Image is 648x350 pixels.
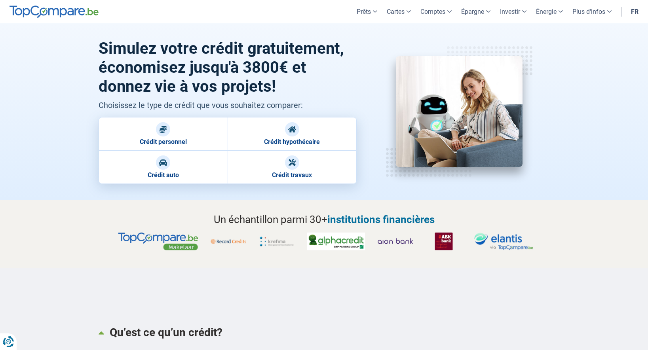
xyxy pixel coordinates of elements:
[228,117,357,150] a: Crédit hypothécaire Crédit hypothécaire
[159,125,167,133] img: Crédit personnel
[396,56,523,167] img: crédit consommation
[426,233,462,250] img: ABK Bank
[10,6,99,18] img: TopCompare
[259,233,295,250] img: Krefima
[99,318,550,346] a: Qu’est ce qu’un crédit?
[99,39,357,96] h1: Simulez votre crédit gratuitement, économisez jusqu'à 3800€ et donnez vie à vos projets!
[159,159,167,166] img: Crédit auto
[99,212,550,227] h2: Un échantillon parmi 30+
[474,233,533,250] img: Elantis via TopCompare
[378,233,413,250] img: Aion Bank
[99,117,228,150] a: Crédit personnel Crédit personnel
[327,214,435,225] span: institutions financières
[99,99,357,111] p: Choisissez le type de crédit que vous souhaitez comparer:
[288,159,296,166] img: Crédit travaux
[228,150,357,184] a: Crédit travaux Crédit travaux
[211,233,246,250] img: Record Credits
[118,233,198,250] img: TopCompare, makelaars partner voor jouw krediet
[99,150,228,184] a: Crédit auto Crédit auto
[288,125,296,133] img: Crédit hypothécaire
[307,233,365,250] img: Alphacredit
